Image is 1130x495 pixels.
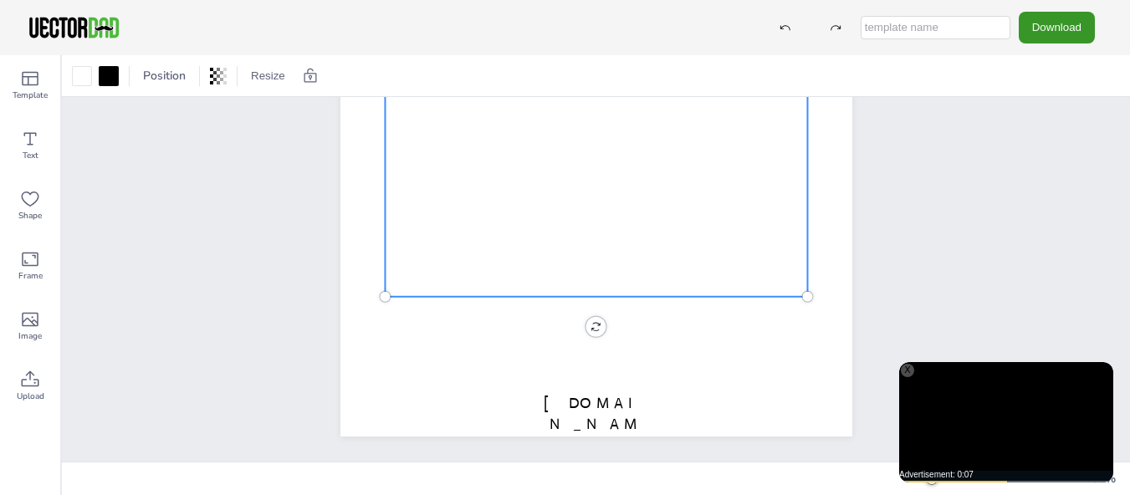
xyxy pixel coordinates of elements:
[899,362,1113,482] div: Video Player
[861,16,1010,39] input: template name
[18,209,42,222] span: Shape
[18,269,43,283] span: Frame
[27,15,121,40] img: VectorDad-1.png
[140,68,189,84] span: Position
[1019,12,1095,43] button: Download
[901,364,914,377] div: X
[544,394,647,454] span: [DOMAIN_NAME]
[13,89,48,102] span: Template
[23,149,38,162] span: Text
[899,362,1113,482] iframe: Advertisement
[899,471,1113,479] div: Advertisement: 0:07
[17,390,44,403] span: Upload
[244,63,292,89] button: Resize
[18,329,42,343] span: Image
